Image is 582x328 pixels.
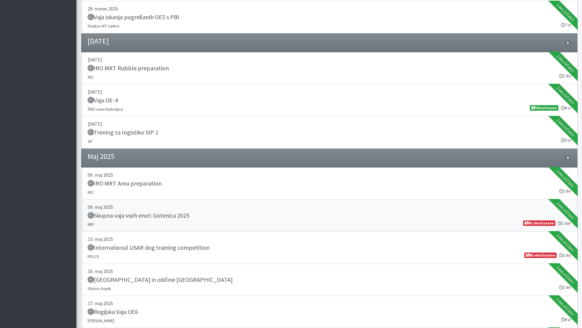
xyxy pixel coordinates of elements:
[88,212,189,219] h5: Skupna vaja vseh enot: Gotenica 2025
[88,37,109,46] h4: [DATE]
[88,129,158,136] h5: Trening za logistiko SIP 1
[523,220,555,226] span: Ni obračunano
[88,24,119,28] small: Društvo MT Cerkno
[81,52,577,84] a: [DATE] IRO MRT Rubble preparation IRO 2 dni Zaključeno
[88,88,571,95] p: [DATE]
[88,203,571,211] p: 09. maj 2025
[565,155,571,160] span: 6
[88,222,94,227] small: KRP
[524,252,556,258] span: Ni obračunano
[88,286,111,291] small: Občina Vojnik
[88,139,93,144] small: SIP
[88,267,571,275] p: 16. maj 2025
[81,116,577,149] a: [DATE] Trening za logistiko SIP 1 SIP 5 ur Zaključeno
[81,84,577,116] a: [DATE] Vaja OE-4 ŠKD Lesce Radovljica 8 ur Obračunano Zaključeno
[88,75,93,79] small: IRO
[81,296,577,328] a: 17. maj 2025 Regijska Vaja OE6 [PERSON_NAME] 8 ur Zaključeno
[88,235,571,243] p: 13. maj 2025
[565,40,571,46] span: 3
[88,13,179,21] h5: Vaja iskanja pogrešanih OE5 s PBI
[88,171,571,179] p: 09. maj 2025
[88,276,233,283] h5: [GEOGRAPHIC_DATA] in občine [GEOGRAPHIC_DATA]
[88,152,115,161] h4: Maj 2025
[88,244,210,251] h5: International USAR dog training competition
[530,105,558,111] span: Obračunano
[81,168,577,200] a: 09. maj 2025 IRO MRT Area preparation IRO 2 dni Zaključeno
[88,318,114,323] small: [PERSON_NAME]
[88,64,169,72] h5: IRO MRT Rubble preparation
[88,190,93,195] small: IRO
[88,300,571,307] p: 17. maj 2025
[88,180,162,187] h5: IRO MRT Area preparation
[88,254,99,259] small: FRS CR
[88,56,571,63] p: [DATE]
[81,264,577,296] a: 16. maj 2025 [GEOGRAPHIC_DATA] in občine [GEOGRAPHIC_DATA] Občina Vojnik 2 dni Zaključeno
[88,107,123,112] small: ŠKD Lesce Radovljica
[88,308,138,315] h5: Regijska Vaja OE6
[81,1,577,33] a: 29. marec 2025 Vaja iskanja pogrešanih OE5 s PBI Društvo MT Cerkno 7 ur Zaključeno
[88,5,571,12] p: 29. marec 2025
[81,232,577,264] a: 13. maj 2025 International USAR dog training competition FRS CR 2 dni Ni obračunano Zaključeno
[88,97,118,104] h5: Vaja OE-4
[81,200,577,232] a: 09. maj 2025 Skupna vaja vseh enot: Gotenica 2025 KRP 1 dan Ni obračunano Zaključeno
[88,120,571,127] p: [DATE]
